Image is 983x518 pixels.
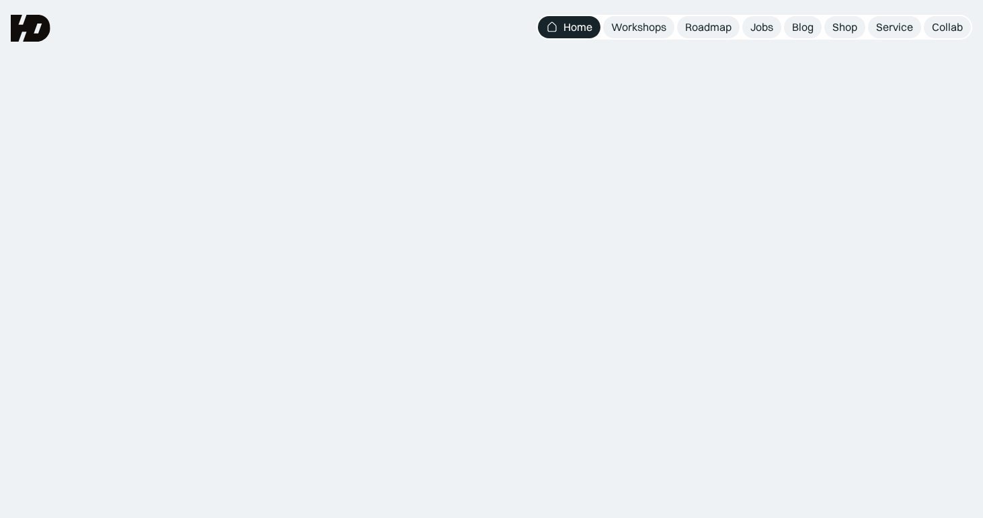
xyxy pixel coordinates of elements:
[932,20,963,34] div: Collab
[685,20,732,34] div: Roadmap
[832,20,857,34] div: Shop
[924,16,971,38] a: Collab
[868,16,921,38] a: Service
[784,16,822,38] a: Blog
[677,16,740,38] a: Roadmap
[824,16,865,38] a: Shop
[792,20,814,34] div: Blog
[750,20,773,34] div: Jobs
[611,20,666,34] div: Workshops
[876,20,913,34] div: Service
[563,20,592,34] div: Home
[603,16,674,38] a: Workshops
[538,16,600,38] a: Home
[742,16,781,38] a: Jobs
